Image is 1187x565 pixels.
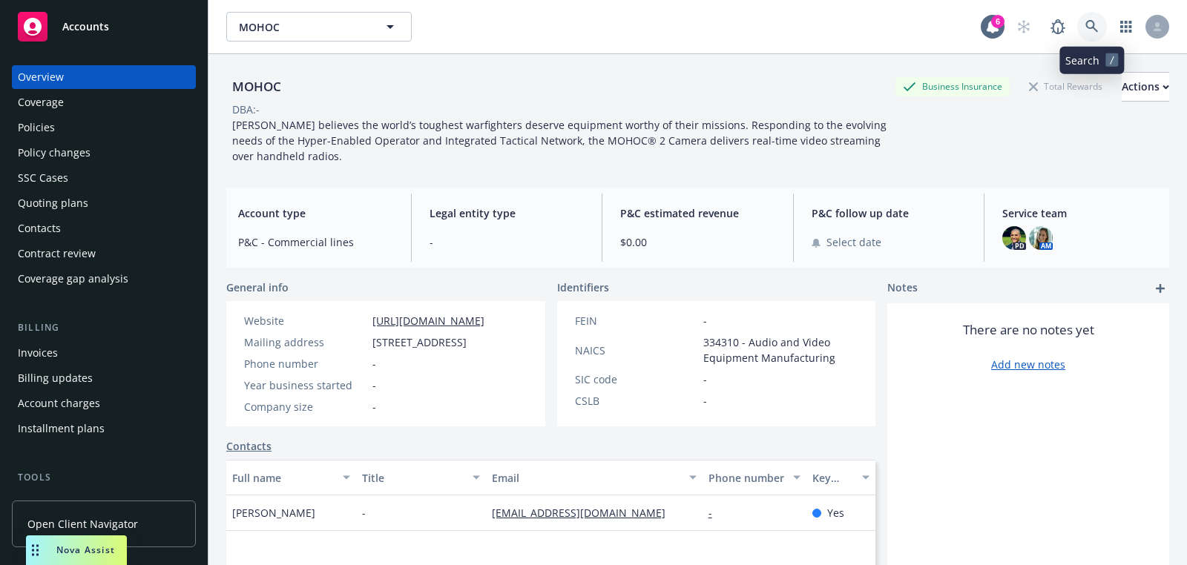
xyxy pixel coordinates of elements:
[26,535,45,565] div: Drag to move
[226,12,412,42] button: MOHOC
[18,90,64,114] div: Coverage
[12,65,196,89] a: Overview
[887,280,918,297] span: Notes
[356,460,486,495] button: Title
[18,191,88,215] div: Quoting plans
[372,334,467,350] span: [STREET_ADDRESS]
[372,377,376,393] span: -
[362,505,366,521] span: -
[708,470,784,486] div: Phone number
[62,21,109,33] span: Accounts
[430,234,585,250] span: -
[806,460,875,495] button: Key contact
[244,356,366,371] div: Phone number
[703,460,806,495] button: Phone number
[12,191,196,215] a: Quoting plans
[991,15,1004,28] div: 6
[12,470,196,485] div: Tools
[18,391,100,415] div: Account charges
[1122,73,1169,101] div: Actions
[575,343,697,358] div: NAICS
[703,313,707,328] span: -
[620,234,775,250] span: $0.00
[703,393,707,409] span: -
[226,438,272,454] a: Contacts
[575,371,697,387] div: SIC code
[12,6,196,47] a: Accounts
[12,417,196,440] a: Installment plans
[620,205,775,221] span: P&C estimated revenue
[232,505,315,521] span: [PERSON_NAME]
[238,234,393,250] span: P&C - Commercial lines
[703,371,707,387] span: -
[18,166,68,190] div: SSC Cases
[1122,72,1169,102] button: Actions
[492,506,677,520] a: [EMAIL_ADDRESS][DOMAIN_NAME]
[1002,226,1026,250] img: photo
[362,470,464,486] div: Title
[991,357,1065,372] a: Add new notes
[232,102,260,117] div: DBA: -
[244,399,366,414] div: Company size
[18,65,64,89] div: Overview
[244,313,366,328] div: Website
[238,205,393,221] span: Account type
[708,506,724,520] a: -
[18,341,58,365] div: Invoices
[12,341,196,365] a: Invoices
[12,366,196,390] a: Billing updates
[12,217,196,240] a: Contacts
[18,217,61,240] div: Contacts
[575,313,697,328] div: FEIN
[372,399,376,414] span: -
[826,234,881,250] span: Select date
[12,116,196,139] a: Policies
[372,314,484,328] a: [URL][DOMAIN_NAME]
[1002,205,1157,221] span: Service team
[1029,226,1053,250] img: photo
[372,356,376,371] span: -
[226,77,287,96] div: MOHOC
[26,535,127,565] button: Nova Assist
[56,543,115,556] span: Nova Assist
[486,460,703,495] button: Email
[18,116,55,139] div: Policies
[18,417,105,440] div: Installment plans
[18,366,93,390] div: Billing updates
[12,90,196,114] a: Coverage
[827,505,844,521] span: Yes
[812,470,853,486] div: Key contact
[18,267,128,291] div: Coverage gap analysis
[12,242,196,265] a: Contract review
[232,118,890,163] span: [PERSON_NAME] believes the world’s toughest warfighters deserve equipment worthy of their mission...
[430,205,585,221] span: Legal entity type
[18,141,91,165] div: Policy changes
[1022,77,1110,96] div: Total Rewards
[12,320,196,335] div: Billing
[244,334,366,350] div: Mailing address
[27,516,138,532] span: Open Client Navigator
[12,391,196,415] a: Account charges
[1077,12,1107,42] a: Search
[895,77,1010,96] div: Business Insurance
[239,19,367,35] span: MOHOC
[812,205,967,221] span: P&C follow up date
[226,280,289,295] span: General info
[557,280,609,295] span: Identifiers
[575,393,697,409] div: CSLB
[1009,12,1039,42] a: Start snowing
[703,334,858,366] span: 334310 - Audio and Video Equipment Manufacturing
[1151,280,1169,297] a: add
[12,267,196,291] a: Coverage gap analysis
[244,377,366,393] div: Year business started
[1043,12,1073,42] a: Report a Bug
[12,166,196,190] a: SSC Cases
[963,321,1094,339] span: There are no notes yet
[226,460,356,495] button: Full name
[492,470,680,486] div: Email
[1111,12,1141,42] a: Switch app
[18,242,96,265] div: Contract review
[12,141,196,165] a: Policy changes
[232,470,334,486] div: Full name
